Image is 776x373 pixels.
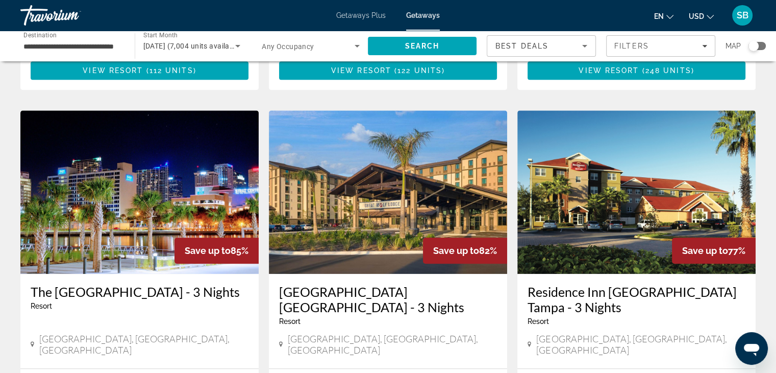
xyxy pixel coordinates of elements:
span: View Resort [331,66,391,75]
span: Any Occupancy [262,42,314,51]
span: [GEOGRAPHIC_DATA], [GEOGRAPHIC_DATA], [GEOGRAPHIC_DATA] [288,333,497,356]
button: Filters [606,35,715,57]
span: ( ) [143,66,196,75]
span: [GEOGRAPHIC_DATA], [GEOGRAPHIC_DATA], [GEOGRAPHIC_DATA] [39,333,248,356]
button: User Menu [729,5,756,26]
button: Change currency [689,9,714,24]
a: [GEOGRAPHIC_DATA] [GEOGRAPHIC_DATA] - 3 Nights [279,284,497,315]
span: Search [405,42,439,50]
a: Getaways Plus [336,11,386,19]
span: Resort [31,302,52,310]
span: View Resort [579,66,639,75]
img: Residence Inn Oldsmar Tampa - 3 Nights [517,110,756,274]
span: Best Deals [495,42,548,50]
button: Change language [654,9,673,24]
span: en [654,12,664,20]
span: 122 units [397,66,442,75]
span: ( ) [391,66,445,75]
span: [GEOGRAPHIC_DATA], [GEOGRAPHIC_DATA], [GEOGRAPHIC_DATA] [536,333,745,356]
span: [DATE] (7,004 units available) [143,42,242,50]
div: 85% [174,238,259,264]
span: Save up to [433,245,479,256]
span: USD [689,12,704,20]
img: The Barrymore Hotel - 3 Nights [20,110,259,274]
button: View Resort(248 units) [528,61,745,80]
span: 112 units [149,66,193,75]
div: 77% [672,238,756,264]
span: Resort [528,317,549,325]
span: Resort [279,317,301,325]
span: Save up to [682,245,728,256]
a: Getaways [406,11,440,19]
span: Start Month [143,32,178,39]
span: Map [725,39,741,53]
img: Great Wolf Lodge Naples - 3 Nights [269,110,507,274]
a: Residence Inn [GEOGRAPHIC_DATA] Tampa - 3 Nights [528,284,745,315]
span: Destination [23,31,57,38]
a: The [GEOGRAPHIC_DATA] - 3 Nights [31,284,248,299]
a: Travorium [20,2,122,29]
span: ( ) [639,66,694,75]
button: View Resort(122 units) [279,61,497,80]
div: 82% [423,238,507,264]
span: Save up to [185,245,231,256]
span: View Resort [83,66,143,75]
input: Select destination [23,40,121,53]
span: SB [737,10,748,20]
span: 248 units [645,66,691,75]
span: Filters [614,42,649,50]
mat-select: Sort by [495,40,587,52]
button: View Resort(112 units) [31,61,248,80]
iframe: Button to launch messaging window [735,332,768,365]
button: Search [368,37,477,55]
